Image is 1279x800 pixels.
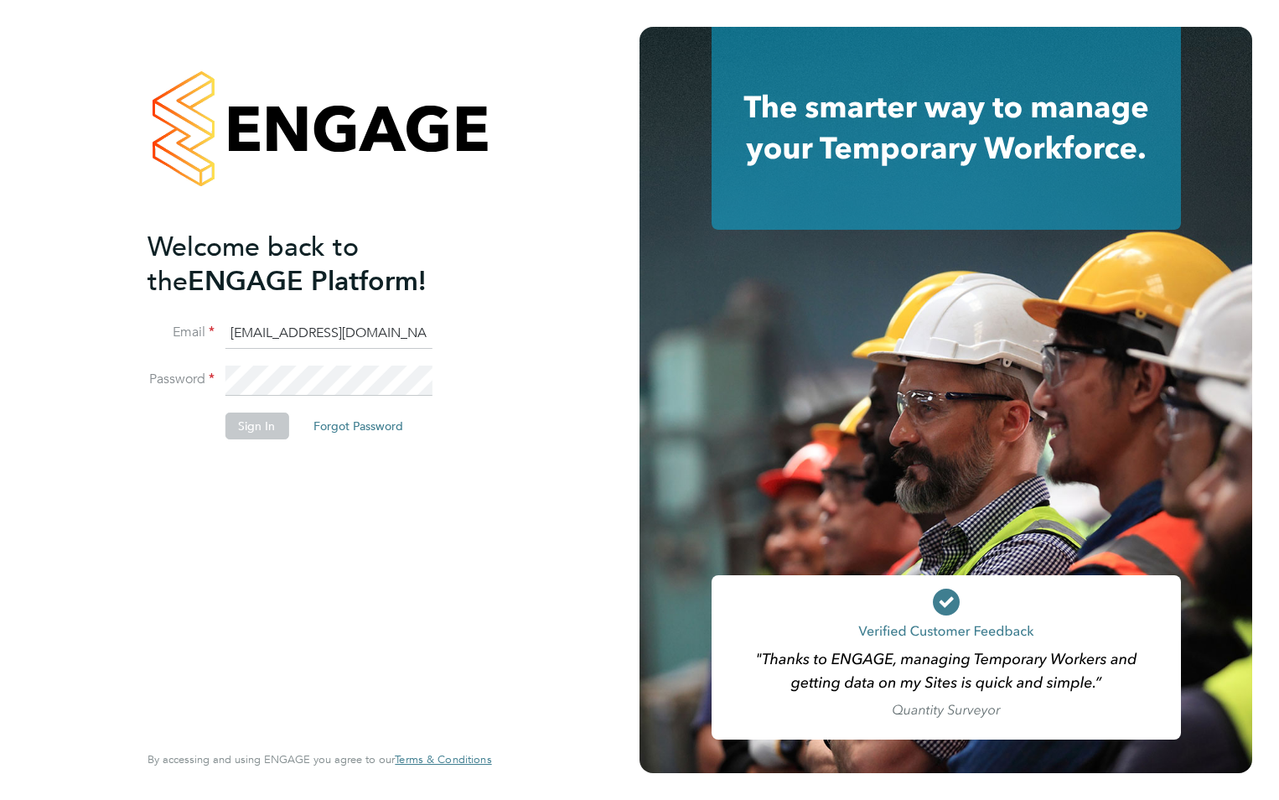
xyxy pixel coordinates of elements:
button: Sign In [225,413,288,439]
span: By accessing and using ENGAGE you agree to our [148,752,491,766]
h2: ENGAGE Platform! [148,230,474,299]
label: Email [148,324,215,341]
label: Password [148,371,215,388]
input: Enter your work email... [225,319,432,349]
span: Terms & Conditions [395,752,491,766]
button: Forgot Password [300,413,417,439]
span: Welcome back to the [148,231,359,298]
a: Terms & Conditions [395,753,491,766]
